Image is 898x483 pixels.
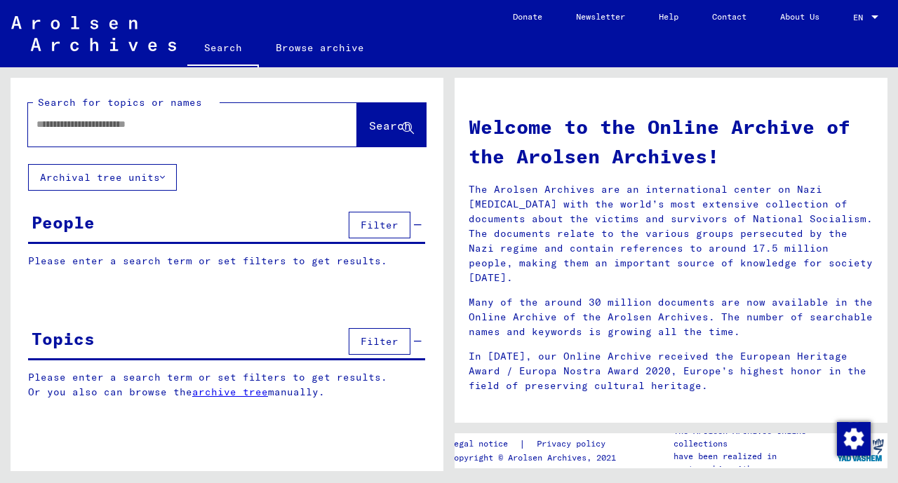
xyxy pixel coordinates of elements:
span: Search [369,118,411,132]
img: yv_logo.png [834,433,887,468]
a: Search [187,31,259,67]
button: Filter [349,212,410,238]
img: Change consent [837,422,871,456]
img: Arolsen_neg.svg [11,16,176,51]
button: Filter [349,328,410,355]
mat-label: Search for topics or names [38,96,202,109]
a: Privacy policy [525,437,622,451]
a: archive tree [192,386,268,398]
div: Topics [32,326,95,351]
button: Archival tree units [28,164,177,191]
p: have been realized in partnership with [673,450,833,475]
p: The Arolsen Archives online collections [673,425,833,450]
p: Please enter a search term or set filters to get results. Or you also can browse the manually. [28,370,426,400]
h1: Welcome to the Online Archive of the Arolsen Archives! [469,112,873,171]
a: Browse archive [259,31,381,64]
p: The Arolsen Archives are an international center on Nazi [MEDICAL_DATA] with the world’s most ext... [469,182,873,285]
a: Legal notice [449,437,519,451]
div: | [449,437,622,451]
p: Many of the around 30 million documents are now available in the Online Archive of the Arolsen Ar... [469,295,873,339]
span: Filter [361,335,398,348]
span: EN [853,13,869,22]
button: Search [357,103,426,147]
span: Filter [361,219,398,231]
div: People [32,210,95,235]
p: Copyright © Arolsen Archives, 2021 [449,451,622,464]
p: In [DATE], our Online Archive received the European Heritage Award / Europa Nostra Award 2020, Eu... [469,349,873,393]
p: Please enter a search term or set filters to get results. [28,254,425,268]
